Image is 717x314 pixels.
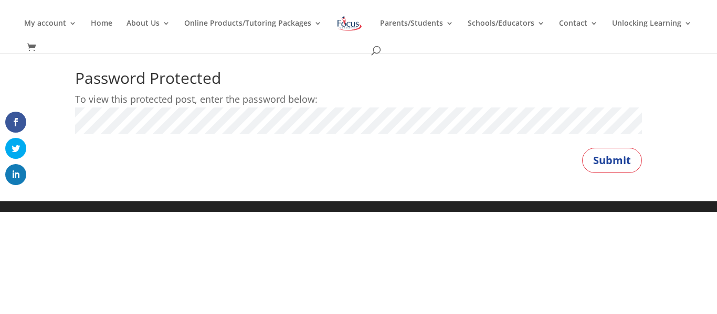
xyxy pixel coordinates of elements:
[612,19,692,44] a: Unlocking Learning
[126,19,170,44] a: About Us
[380,19,454,44] a: Parents/Students
[559,19,598,44] a: Contact
[75,70,642,91] h1: Password Protected
[336,14,363,33] img: Focus on Learning
[468,19,545,44] a: Schools/Educators
[24,19,77,44] a: My account
[184,19,322,44] a: Online Products/Tutoring Packages
[91,19,112,44] a: Home
[75,91,642,107] p: To view this protected post, enter the password below:
[582,148,642,173] button: Submit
